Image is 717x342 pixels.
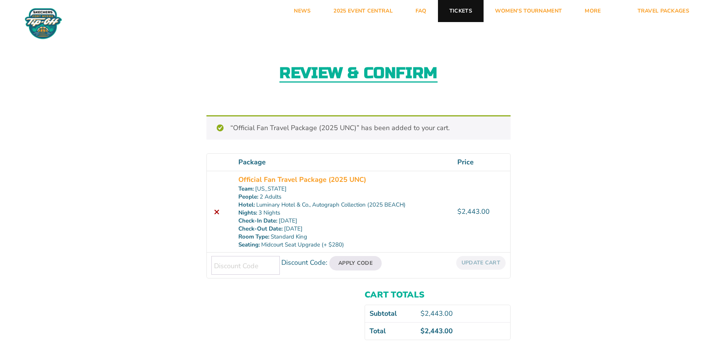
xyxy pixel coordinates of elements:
[238,209,449,217] p: 3 Nights
[238,193,259,201] dt: People:
[238,201,449,209] p: Luminary Hotel & Co., Autograph Collection (2025 BEACH)
[281,258,327,267] label: Discount Code:
[365,305,416,322] th: Subtotal
[234,154,453,171] th: Package
[365,290,511,300] h2: Cart totals
[420,309,453,318] bdi: 2,443.00
[420,326,425,336] span: $
[238,209,257,217] dt: Nights:
[279,65,438,83] h2: Review & Confirm
[453,154,510,171] th: Price
[238,225,449,233] p: [DATE]
[457,207,462,216] span: $
[238,201,255,209] dt: Hotel:
[23,8,64,40] img: Fort Myers Tip-Off
[238,241,260,249] dt: Seating:
[238,233,449,241] p: Standard King
[456,256,506,269] button: Update cart
[238,225,283,233] dt: Check-Out Date:
[420,326,453,336] bdi: 2,443.00
[211,207,222,217] a: Remove this item
[329,256,382,270] button: Apply Code
[238,185,449,193] p: [US_STATE]
[238,193,449,201] p: 2 Adults
[238,217,449,225] p: [DATE]
[238,217,278,225] dt: Check-In Date:
[457,207,490,216] bdi: 2,443.00
[211,256,280,275] input: Discount Code
[238,175,366,185] a: Official Fan Travel Package (2025 UNC)
[365,322,416,340] th: Total
[238,241,449,249] p: Midcourt Seat Upgrade (+ $280)
[238,233,270,241] dt: Room Type:
[206,115,511,140] div: “Official Fan Travel Package (2025 UNC)” has been added to your cart.
[238,185,254,193] dt: Team:
[420,309,425,318] span: $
